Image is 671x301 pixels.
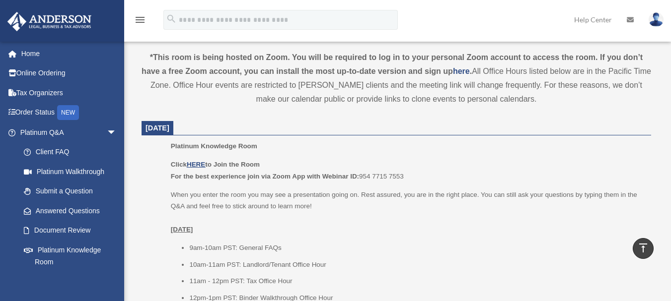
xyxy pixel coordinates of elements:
[107,122,127,143] span: arrow_drop_down
[7,83,132,103] a: Tax Organizers
[14,181,132,201] a: Submit a Question
[142,53,643,75] strong: *This room is being hosted on Zoom. You will be required to log in to your personal Zoom account ...
[171,142,257,150] span: Platinum Knowledge Room
[134,17,146,26] a: menu
[189,242,644,254] li: 9am-10am PST: General FAQs
[14,240,127,272] a: Platinum Knowledge Room
[4,12,94,31] img: Anderson Advisors Platinum Portal
[171,173,359,180] b: For the best experience join via Zoom App with Webinar ID:
[7,44,132,63] a: Home
[142,51,651,106] div: All Office Hours listed below are in the Pacific Time Zone. Office Hour events are restricted to ...
[7,63,132,83] a: Online Ordering
[637,242,649,254] i: vertical_align_top
[14,142,132,162] a: Client FAQ
[171,159,644,182] p: 954 7715 7553
[14,201,132,221] a: Answered Questions
[189,275,644,287] li: 11am - 12pm PST: Tax Office Hour
[146,124,169,132] span: [DATE]
[7,103,132,123] a: Order StatusNEW
[14,221,132,241] a: Document Review
[649,12,664,27] img: User Pic
[57,105,79,120] div: NEW
[633,238,654,259] a: vertical_align_top
[189,259,644,271] li: 10am-11am PST: Landlord/Tenant Office Hour
[171,161,260,168] b: Click to Join the Room
[14,162,132,181] a: Platinum Walkthrough
[470,67,472,75] strong: .
[166,13,177,24] i: search
[187,161,205,168] a: HERE
[134,14,146,26] i: menu
[171,226,193,233] u: [DATE]
[7,122,132,142] a: Platinum Q&Aarrow_drop_down
[453,67,470,75] a: here
[171,189,644,236] p: When you enter the room you may see a presentation going on. Rest assured, you are in the right p...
